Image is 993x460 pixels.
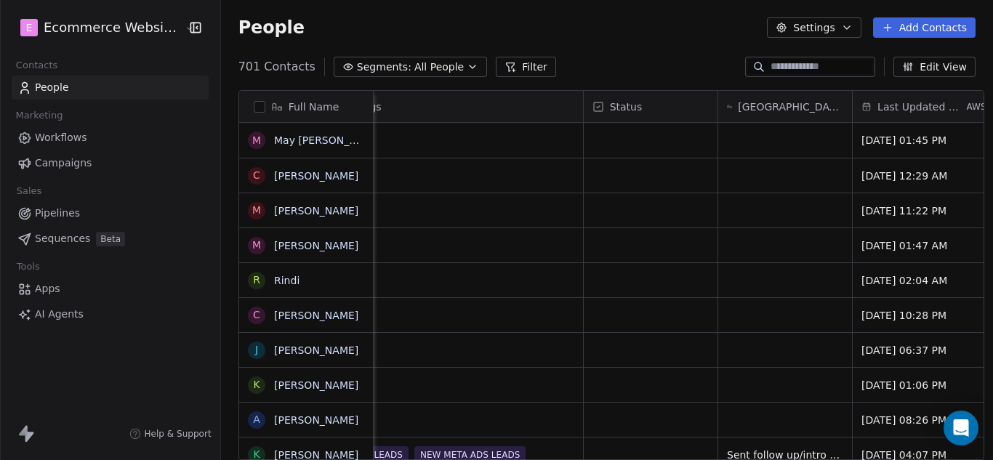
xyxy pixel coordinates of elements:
div: K [253,377,260,392]
div: J [255,342,258,358]
a: [PERSON_NAME] [274,310,358,321]
a: Pipelines [12,201,209,225]
span: AWST [966,101,992,113]
span: Segments: [357,60,411,75]
div: R [253,273,260,288]
a: [PERSON_NAME] [274,170,358,182]
span: E [26,20,33,35]
span: [DATE] 01:06 PM [861,378,978,392]
span: People [35,80,69,95]
div: M [252,238,261,253]
a: [PERSON_NAME] [274,344,358,356]
span: 701 Contacts [238,58,315,76]
div: Open Intercom Messenger [944,411,978,445]
span: [DATE] 01:47 AM [861,238,978,253]
span: Pipelines [35,206,80,221]
a: May [PERSON_NAME] [PERSON_NAME] [274,134,470,146]
button: Edit View [893,57,976,77]
a: Rindi [274,275,299,286]
button: EEcommerce Website Builder [17,15,174,40]
div: Full Name [239,91,373,122]
span: Ecommerce Website Builder [44,18,181,37]
div: m [252,203,261,218]
span: Beta [96,232,125,246]
a: [PERSON_NAME] [274,414,358,426]
a: [PERSON_NAME] [274,240,358,251]
a: Workflows [12,126,209,150]
span: [DATE] 11:22 PM [861,203,978,218]
span: Workflows [35,130,87,145]
span: [DATE] 02:04 AM [861,273,978,288]
div: [GEOGRAPHIC_DATA] Status/Many Contacts [718,91,852,122]
span: Sequences [35,231,90,246]
span: Last Updated Date [877,100,963,114]
span: [DATE] 10:28 PM [861,308,978,323]
div: A [253,412,260,427]
span: Help & Support [144,428,211,440]
span: Campaigns [35,156,92,171]
span: Marketing [9,105,69,126]
div: M [252,133,261,148]
span: [DATE] 01:45 PM [861,133,978,148]
a: People [12,76,209,100]
a: SequencesBeta [12,227,209,251]
div: C [253,168,260,183]
span: Tools [10,256,46,278]
span: Contacts [9,55,64,76]
span: Sales [10,180,48,202]
span: [GEOGRAPHIC_DATA] Status/Many Contacts [738,100,843,114]
span: AI Agents [35,307,84,322]
span: People [238,17,305,39]
span: All People [414,60,464,75]
button: Filter [496,57,556,77]
div: Status [584,91,717,122]
div: Tags [333,91,583,122]
a: [PERSON_NAME] [274,205,358,217]
span: Full Name [289,100,339,114]
span: [DATE] 12:29 AM [861,169,978,183]
a: AI Agents [12,302,209,326]
a: Campaigns [12,151,209,175]
button: Add Contacts [873,17,976,38]
div: Last Updated DateAWST [853,91,986,122]
span: [DATE] 08:26 PM [861,413,978,427]
a: Apps [12,277,209,301]
a: [PERSON_NAME] [274,379,358,391]
span: [DATE] 06:37 PM [861,343,978,358]
span: Apps [35,281,60,296]
button: Settings [767,17,861,38]
div: C [253,307,260,323]
span: Status [610,100,643,114]
a: Help & Support [129,428,211,440]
